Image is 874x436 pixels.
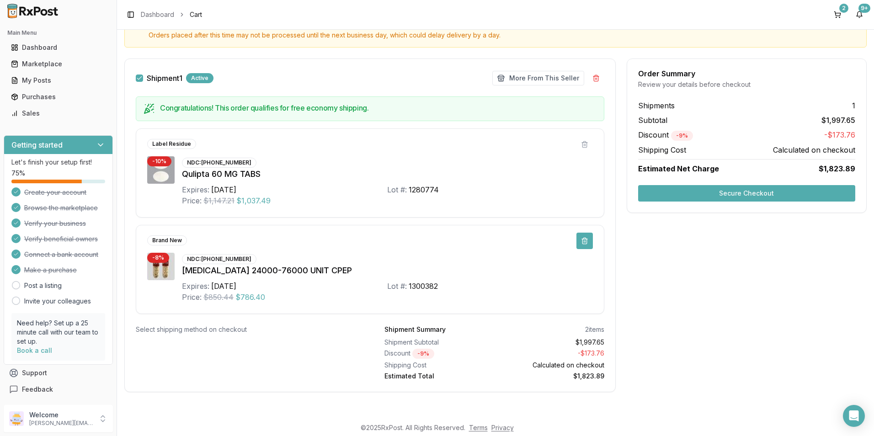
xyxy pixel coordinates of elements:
img: RxPost Logo [4,4,62,18]
div: [MEDICAL_DATA] 24000-76000 UNIT CPEP [182,264,593,277]
p: [PERSON_NAME][EMAIL_ADDRESS][DOMAIN_NAME] [29,420,93,427]
img: Qulipta 60 MG TABS [147,156,175,184]
div: 2 items [585,325,604,334]
span: $1,997.65 [821,115,855,126]
button: More From This Seller [492,71,584,85]
span: Discount [638,130,693,139]
div: Calculated on checkout [498,361,604,370]
span: Cart [190,10,202,19]
div: $1,997.65 [498,338,604,347]
div: Price: [182,292,202,303]
span: $850.44 [203,292,234,303]
button: Secure Checkout [638,185,855,202]
div: Open Intercom Messenger [843,405,865,427]
button: Sales [4,106,113,121]
span: Orders placed after this time may not be processed until the next business day, which could delay... [149,31,859,40]
div: [DATE] [211,281,236,292]
span: $1,037.49 [236,195,271,206]
div: 2 [839,4,848,13]
span: Create your account [24,188,86,197]
div: NDC: [PHONE_NUMBER] [182,158,256,168]
span: $1,147.21 [203,195,234,206]
span: Feedback [22,385,53,394]
div: Shipping Cost [384,361,490,370]
a: Sales [7,105,109,122]
span: Shipping Cost [638,144,686,155]
div: Dashboard [11,43,106,52]
a: Dashboard [7,39,109,56]
span: Verify beneficial owners [24,234,98,244]
span: 75 % [11,169,25,178]
div: Price: [182,195,202,206]
button: Dashboard [4,40,113,55]
a: Post a listing [24,281,62,290]
div: Order Summary [638,70,855,77]
a: Terms [469,424,488,431]
div: Expires: [182,184,209,195]
div: Qulipta 60 MG TABS [182,168,593,181]
button: Marketplace [4,57,113,71]
div: Active [186,73,213,83]
button: Purchases [4,90,113,104]
button: Support [4,365,113,381]
button: 2 [830,7,845,22]
span: Subtotal [638,115,667,126]
img: Creon 24000-76000 UNIT CPEP [147,253,175,280]
h2: Main Menu [7,29,109,37]
div: Marketplace [11,59,106,69]
span: Browse the marketplace [24,203,98,213]
div: Purchases [11,92,106,101]
button: Feedback [4,381,113,398]
div: Shipment Summary [384,325,446,334]
div: Label Residue [147,139,196,149]
span: 1 [852,100,855,111]
nav: breadcrumb [141,10,202,19]
a: Book a call [17,346,52,354]
h5: Congratulations! This order qualifies for free economy shipping. [160,104,597,112]
span: Verify your business [24,219,86,228]
img: User avatar [9,411,24,426]
span: $1,823.89 [819,163,855,174]
div: My Posts [11,76,106,85]
a: Dashboard [141,10,174,19]
label: Shipment 1 [147,74,182,82]
div: 1300382 [409,281,438,292]
span: -$173.76 [824,129,855,141]
span: Calculated on checkout [773,144,855,155]
a: My Posts [7,72,109,89]
div: Lot #: [387,184,407,195]
div: Estimated Total [384,372,490,381]
button: 9+ [852,7,867,22]
span: Make a purchase [24,266,77,275]
div: - 9 % [671,131,693,141]
span: Estimated Net Charge [638,164,719,173]
div: - 10 % [147,156,171,166]
a: Invite your colleagues [24,297,91,306]
a: Privacy [491,424,514,431]
span: Shipments [638,100,675,111]
div: Expires: [182,281,209,292]
h3: Getting started [11,139,63,150]
div: $1,823.89 [498,372,604,381]
p: Need help? Set up a 25 minute call with our team to set up. [17,319,100,346]
div: [DATE] [211,184,236,195]
div: Discount [384,349,490,359]
div: - $173.76 [498,349,604,359]
div: Review your details before checkout [638,80,855,89]
button: My Posts [4,73,113,88]
div: Lot #: [387,281,407,292]
span: Connect a bank account [24,250,98,259]
span: $786.40 [235,292,265,303]
div: Shipment Subtotal [384,338,490,347]
div: 1280774 [409,184,439,195]
div: Select shipping method on checkout [136,325,355,334]
div: NDC: [PHONE_NUMBER] [182,254,256,264]
p: Welcome [29,410,93,420]
p: Let's finish your setup first! [11,158,105,167]
a: Marketplace [7,56,109,72]
div: Brand New [147,235,187,245]
div: - 9 % [412,349,434,359]
a: Purchases [7,89,109,105]
div: - 8 % [147,253,169,263]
